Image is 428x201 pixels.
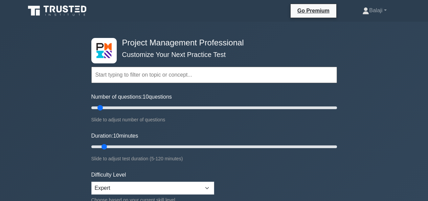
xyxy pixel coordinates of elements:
[143,94,149,100] span: 10
[119,38,304,48] h4: Project Management Professional
[293,6,334,15] a: Go Premium
[91,67,337,83] input: Start typing to filter on topic or concept...
[91,132,138,140] label: Duration: minutes
[346,4,403,17] a: Balaji
[91,171,126,179] label: Difficulty Level
[91,93,172,101] label: Number of questions: questions
[91,155,337,163] div: Slide to adjust test duration (5-120 minutes)
[113,133,119,139] span: 10
[91,116,337,124] div: Slide to adjust number of questions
